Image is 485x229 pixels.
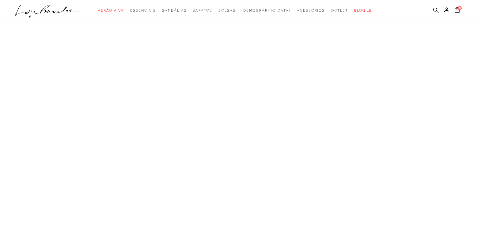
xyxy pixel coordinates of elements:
[162,5,187,16] a: categoryNavScreenReaderText
[193,8,212,13] span: Sapatos
[162,8,187,13] span: Sandálias
[241,8,291,13] span: [DEMOGRAPHIC_DATA]
[130,5,156,16] a: categoryNavScreenReaderText
[457,6,462,10] span: 0
[297,8,325,13] span: Acessórios
[130,8,156,13] span: Essenciais
[331,8,348,13] span: Outlet
[193,5,212,16] a: categoryNavScreenReaderText
[218,5,236,16] a: categoryNavScreenReaderText
[331,5,348,16] a: categoryNavScreenReaderText
[98,5,124,16] a: categoryNavScreenReaderText
[218,8,236,13] span: Bolsas
[354,8,372,13] span: BLOG LB
[297,5,325,16] a: categoryNavScreenReaderText
[98,8,124,13] span: Verão Viva
[241,5,291,16] a: noSubCategoriesText
[453,7,461,15] button: 0
[354,5,372,16] a: BLOG LB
